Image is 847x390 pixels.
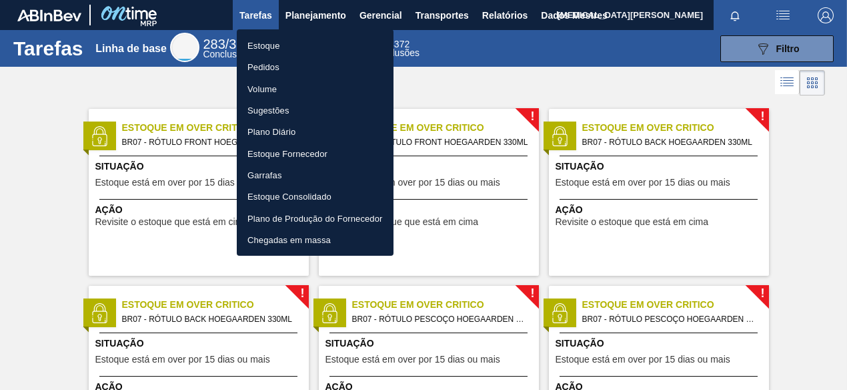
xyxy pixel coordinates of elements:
font: Sugestões [247,106,289,116]
a: Sugestões [237,100,393,121]
font: Volume [247,83,277,93]
a: Estoque [237,35,393,56]
font: Estoque Consolidado [247,192,331,202]
font: Chegadas em massa [247,235,331,245]
font: Pedidos [247,62,279,72]
font: Plano Diário [247,127,295,137]
a: Estoque Fornecedor [237,143,393,164]
a: Volume [237,78,393,100]
a: Chegadas em massa [237,229,393,250]
a: Garrafas [237,164,393,186]
a: Plano de Produção do Fornecedor [237,208,393,229]
a: Pedidos [237,56,393,77]
font: Plano de Produção do Fornecedor [247,213,383,223]
a: Estoque Consolidado [237,186,393,207]
font: Estoque Fornecedor [247,148,327,158]
font: Garrafas [247,170,282,180]
font: Estoque [247,41,280,51]
a: Plano Diário [237,121,393,142]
